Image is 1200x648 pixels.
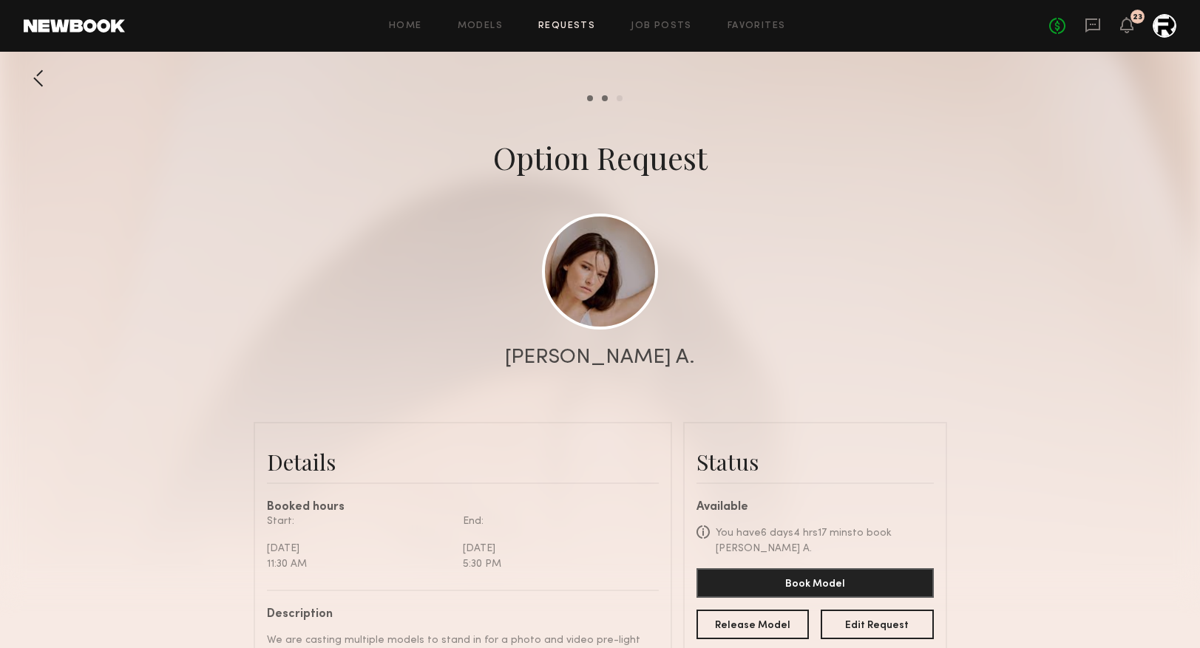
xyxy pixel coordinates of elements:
[696,610,810,639] button: Release Model
[631,21,692,31] a: Job Posts
[389,21,422,31] a: Home
[463,556,648,572] div: 5:30 PM
[267,541,452,556] div: [DATE]
[696,502,934,514] div: Available
[267,502,659,514] div: Booked hours
[267,514,452,529] div: Start:
[716,525,934,556] div: You have 6 days 4 hrs 17 mins to book [PERSON_NAME] A.
[463,541,648,556] div: [DATE]
[696,568,934,598] button: Book Model
[1133,13,1142,21] div: 23
[493,137,708,178] div: Option Request
[463,514,648,529] div: End:
[267,556,452,572] div: 11:30 AM
[267,447,659,477] div: Details
[696,447,934,477] div: Status
[458,21,503,31] a: Models
[505,347,695,368] div: [PERSON_NAME] A.
[821,610,934,639] button: Edit Request
[728,21,786,31] a: Favorites
[267,609,648,621] div: Description
[538,21,595,31] a: Requests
